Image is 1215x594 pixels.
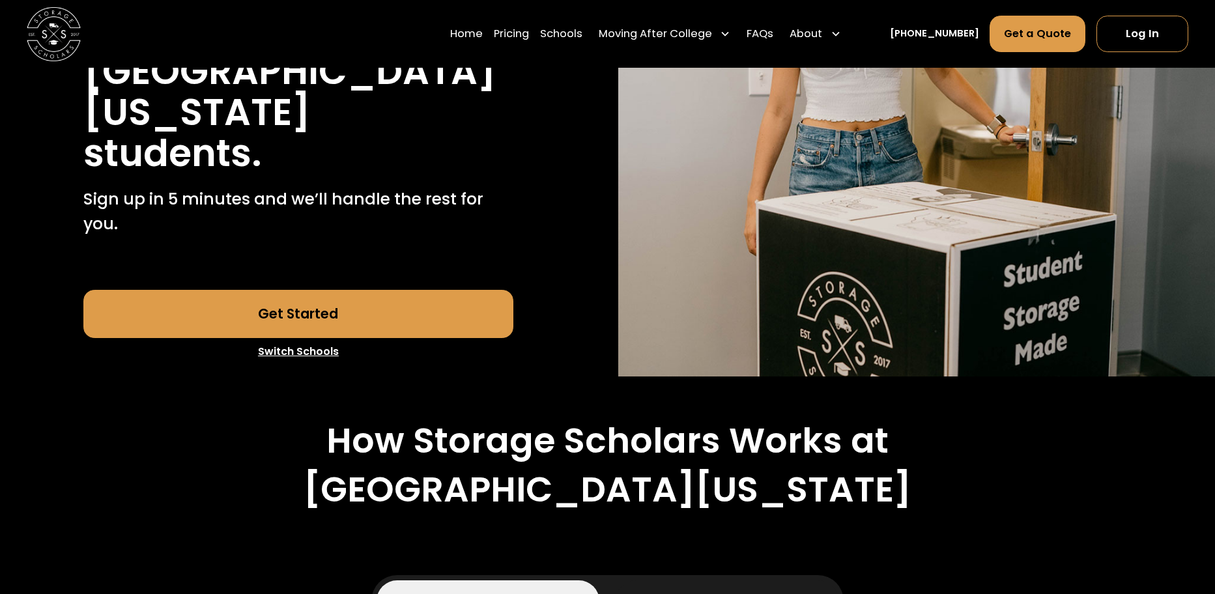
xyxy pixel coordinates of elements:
[326,419,889,462] h2: How Storage Scholars Works at
[593,15,736,53] div: Moving After College
[790,25,822,42] div: About
[494,15,529,53] a: Pricing
[83,338,513,365] a: Switch Schools
[540,15,582,53] a: Schools
[83,51,513,132] h1: [GEOGRAPHIC_DATA][US_STATE]
[990,16,1085,52] a: Get a Quote
[83,133,262,174] h1: students.
[599,25,712,42] div: Moving After College
[1096,16,1188,52] a: Log In
[83,187,513,236] p: Sign up in 5 minutes and we’ll handle the rest for you.
[450,15,483,53] a: Home
[27,7,81,61] img: Storage Scholars main logo
[747,15,773,53] a: FAQs
[27,7,81,61] a: home
[890,27,979,41] a: [PHONE_NUMBER]
[83,290,513,339] a: Get Started
[784,15,847,53] div: About
[304,468,911,511] h2: [GEOGRAPHIC_DATA][US_STATE]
